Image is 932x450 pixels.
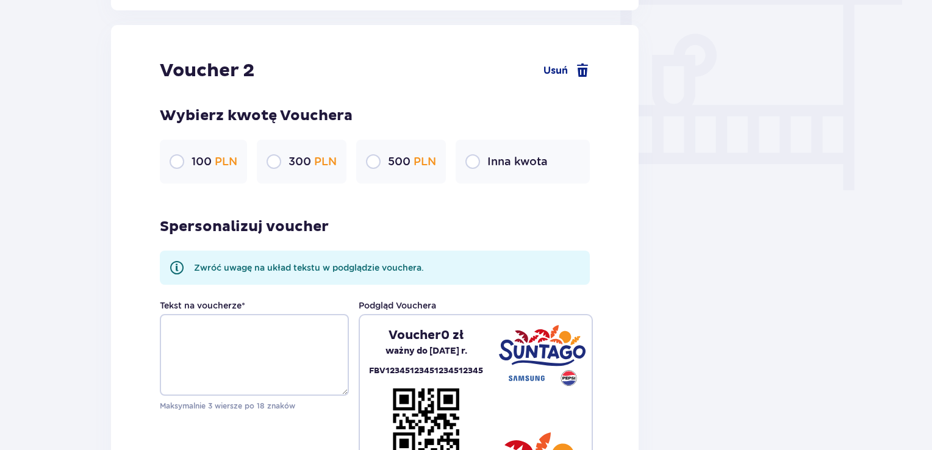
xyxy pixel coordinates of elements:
[160,218,329,236] p: Spersonalizuj voucher
[192,154,237,169] p: 100
[160,299,245,312] label: Tekst na voucherze *
[160,107,590,125] p: Wybierz kwotę Vouchera
[160,59,254,82] p: Voucher 2
[289,154,337,169] p: 300
[499,325,586,386] img: Suntago - Samsung - Pepsi
[385,343,467,359] p: ważny do [DATE] r.
[369,364,483,378] p: FBV12345123451234512345
[215,155,237,168] span: PLN
[487,154,548,169] p: Inna kwota
[414,155,436,168] span: PLN
[389,327,464,343] p: Voucher 0 zł
[194,262,424,274] p: Zwróć uwagę na układ tekstu w podglądzie vouchera.
[314,155,337,168] span: PLN
[160,401,349,412] p: Maksymalnie 3 wiersze po 18 znaków
[543,64,568,77] span: Usuń
[359,299,436,312] p: Podgląd Vouchera
[388,154,436,169] p: 500
[543,63,590,78] a: Usuń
